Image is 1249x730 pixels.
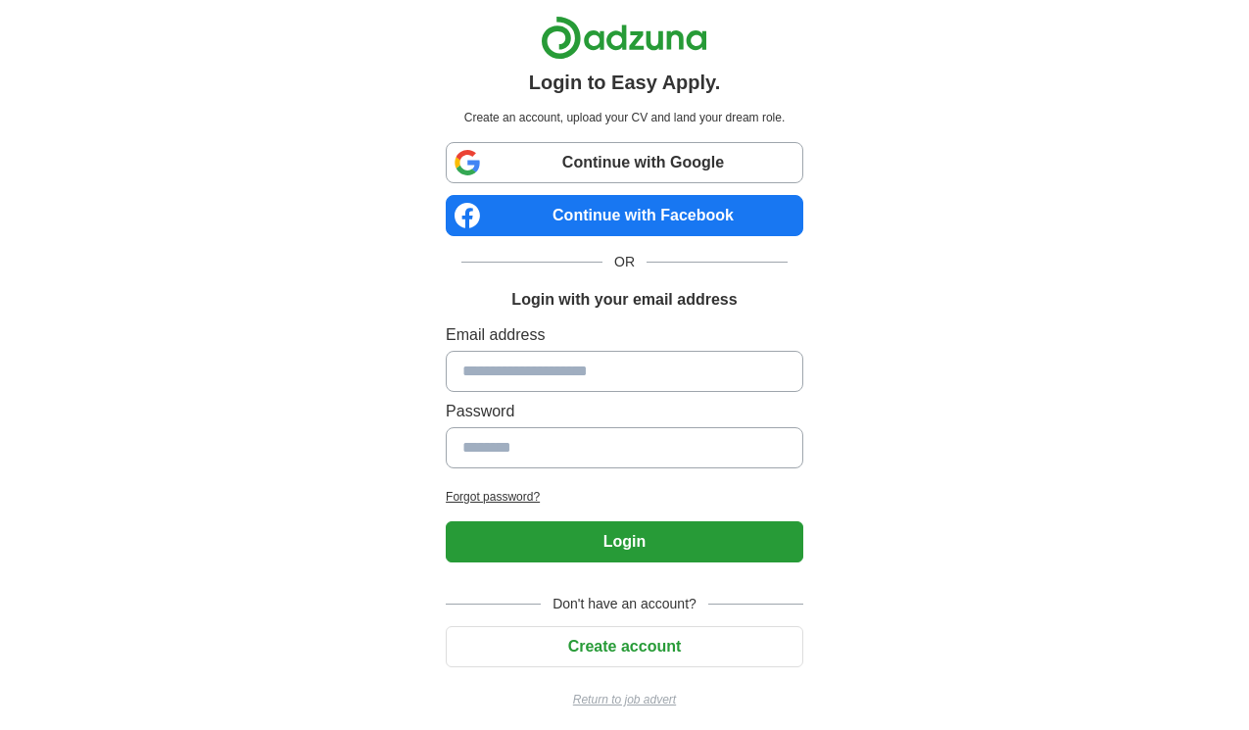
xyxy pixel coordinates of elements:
img: Adzuna logo [541,16,707,60]
span: Don't have an account? [541,594,708,614]
span: OR [602,252,647,272]
h1: Login with your email address [511,288,737,312]
p: Create an account, upload your CV and land your dream role. [450,109,799,126]
h1: Login to Easy Apply. [529,68,721,97]
a: Create account [446,638,803,655]
label: Password [446,400,803,423]
a: Return to job advert [446,691,803,708]
label: Email address [446,323,803,347]
button: Create account [446,626,803,667]
a: Continue with Facebook [446,195,803,236]
button: Login [446,521,803,562]
a: Forgot password? [446,488,803,506]
a: Continue with Google [446,142,803,183]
